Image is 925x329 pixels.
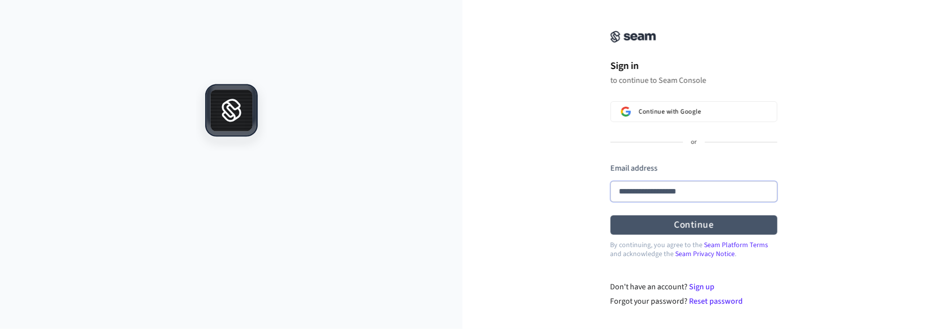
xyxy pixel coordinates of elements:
div: Don't have an account? [610,281,777,293]
span: Continue with Google [639,108,701,116]
img: Seam Console [611,31,656,43]
button: Sign in with GoogleContinue with Google [611,101,777,122]
h1: Sign in [611,59,777,73]
p: or [691,138,697,147]
div: Forgot your password? [610,295,777,307]
p: to continue to Seam Console [611,75,777,85]
p: By continuing, you agree to the and acknowledge the . [611,241,777,259]
img: Sign in with Google [621,107,631,117]
a: Sign up [689,281,714,292]
a: Reset password [689,296,743,307]
a: Seam Privacy Notice [676,249,735,259]
a: Seam Platform Terms [704,240,769,250]
button: Continue [611,215,777,235]
label: Email address [611,163,658,174]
